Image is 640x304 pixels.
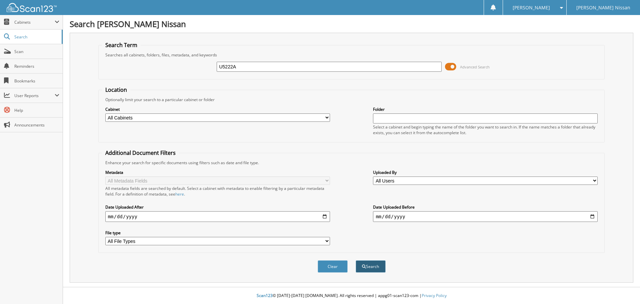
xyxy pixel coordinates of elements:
[102,86,130,93] legend: Location
[14,93,55,98] span: User Reports
[14,49,59,54] span: Scan
[102,149,179,157] legend: Additional Document Filters
[373,124,598,135] div: Select a cabinet and begin typing the name of the folder you want to search in. If the name match...
[105,186,330,197] div: All metadata fields are searched by default. Select a cabinet with metadata to enable filtering b...
[14,63,59,69] span: Reminders
[318,260,348,273] button: Clear
[14,78,59,84] span: Bookmarks
[356,260,386,273] button: Search
[460,64,490,69] span: Advanced Search
[422,293,447,298] a: Privacy Policy
[105,106,330,112] label: Cabinet
[373,204,598,210] label: Date Uploaded Before
[14,122,59,128] span: Announcements
[576,6,630,10] span: [PERSON_NAME] Nissan
[105,211,330,222] input: start
[373,170,598,175] label: Uploaded By
[14,34,58,40] span: Search
[105,230,330,236] label: File type
[14,19,55,25] span: Cabinets
[14,107,59,113] span: Help
[102,52,601,58] div: Searches all cabinets, folders, files, metadata, and keywords
[102,41,141,49] legend: Search Term
[63,288,640,304] div: © [DATE]-[DATE] [DOMAIN_NAME]. All rights reserved | appg01-scan123-com |
[175,191,184,197] a: here
[102,97,601,102] div: Optionally limit your search to a particular cabinet or folder
[105,204,330,210] label: Date Uploaded After
[105,170,330,175] label: Metadata
[102,160,601,166] div: Enhance your search for specific documents using filters such as date and file type.
[373,211,598,222] input: end
[373,106,598,112] label: Folder
[70,18,633,29] h1: Search [PERSON_NAME] Nissan
[257,293,273,298] span: Scan123
[513,6,550,10] span: [PERSON_NAME]
[7,3,57,12] img: scan123-logo-white.svg
[607,272,640,304] iframe: Chat Widget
